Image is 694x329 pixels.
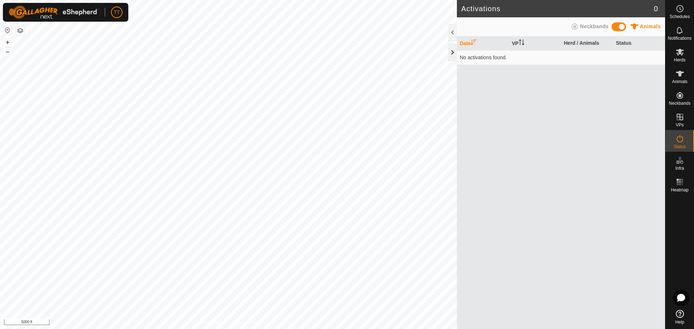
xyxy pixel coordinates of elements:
[471,40,476,46] p-sorticon: Activate to sort
[3,38,12,47] button: +
[673,144,686,149] span: Status
[200,320,227,326] a: Privacy Policy
[675,166,684,170] span: Infra
[654,3,658,14] span: 0
[519,40,524,46] p-sorticon: Activate to sort
[640,23,661,29] span: Animals
[669,14,690,19] span: Schedules
[672,79,687,84] span: Animals
[3,26,12,35] button: Reset Map
[676,123,684,127] span: VPs
[16,26,25,35] button: Map Layers
[9,6,99,19] img: Gallagher Logo
[509,36,561,51] th: VP
[671,188,689,192] span: Heatmap
[561,36,613,51] th: Herd / Animals
[675,320,684,324] span: Help
[669,101,690,105] span: Neckbands
[236,320,257,326] a: Contact Us
[674,58,685,62] span: Herds
[613,36,665,51] th: Status
[113,9,120,16] span: TT
[3,47,12,56] button: –
[461,4,654,13] h2: Activations
[457,36,509,51] th: Date
[580,23,609,29] span: Neckbands
[668,36,691,40] span: Notifications
[457,50,665,65] td: No activations found.
[665,307,694,327] a: Help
